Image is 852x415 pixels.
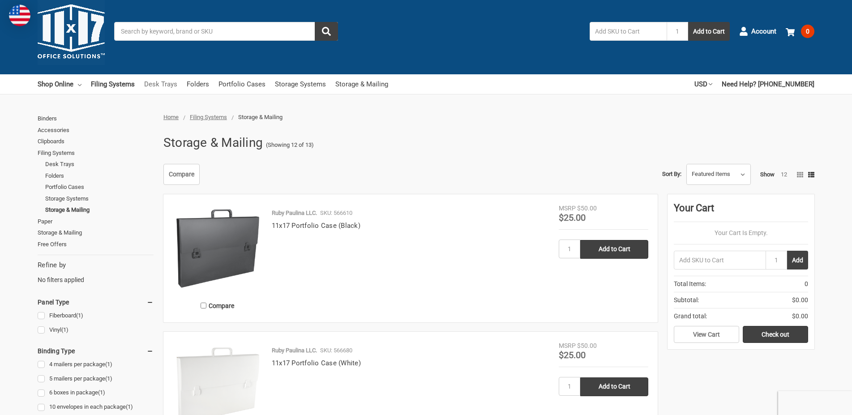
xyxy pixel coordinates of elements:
span: Show [760,171,775,178]
span: Grand total: [674,312,707,321]
a: Filing Systems [190,114,227,120]
div: Your Cart [674,201,808,222]
span: (1) [105,361,112,368]
span: Subtotal: [674,295,699,305]
a: Desk Trays [45,158,154,170]
a: 12 [781,171,787,178]
a: Paper [38,216,154,227]
h1: Storage & Mailing [163,131,263,154]
h5: Refine by [38,260,154,270]
h5: Binding Type [38,346,154,356]
span: $50.00 [577,205,597,212]
span: $25.00 [559,212,586,223]
a: Free Offers [38,239,154,250]
span: (1) [61,326,69,333]
span: Total Items: [674,279,706,289]
a: Account [739,20,776,43]
a: Storage & Mailing [38,227,154,239]
a: Check out [743,326,808,343]
a: Home [163,114,179,120]
input: Add to Cart [580,240,648,259]
a: Clipboards [38,136,154,147]
img: 11x17 Portfolio Case (Black) [173,204,262,293]
a: Storage & Mailing [335,74,388,94]
div: MSRP [559,341,576,351]
span: $0.00 [792,295,808,305]
span: 0 [801,25,814,38]
h5: Panel Type [38,297,154,308]
a: 4 mailers per package [38,359,154,371]
div: MSRP [559,204,576,213]
span: 0 [805,279,808,289]
a: 11x17 Portfolio Case (White) [272,359,361,367]
a: Fiberboard [38,310,154,322]
a: 11x17 Portfolio Case (Black) [272,222,360,230]
span: $50.00 [577,342,597,349]
a: Compare [163,164,200,185]
a: Folders [45,170,154,182]
a: Folders [187,74,209,94]
input: Add SKU to Cart [674,251,766,270]
p: Your Cart Is Empty. [674,228,808,238]
a: 10 envelopes in each package [38,401,154,413]
a: Accessories [38,124,154,136]
span: (1) [76,312,83,319]
a: Shop Online [38,74,81,94]
p: Ruby Paulina LLC. [272,346,317,355]
iframe: Google Customer Reviews [778,391,852,415]
p: SKU: 566610 [320,209,352,218]
span: (1) [98,389,105,396]
p: SKU: 566680 [320,346,352,355]
a: 6 boxes in package [38,387,154,399]
a: 0 [786,20,814,43]
img: duty and tax information for United States [9,4,30,26]
span: (Showing 12 of 13) [266,141,314,150]
a: Vinyl [38,324,154,336]
span: Account [751,26,776,37]
a: Portfolio Cases [45,181,154,193]
a: Desk Trays [144,74,177,94]
a: Storage Systems [45,193,154,205]
a: Filing Systems [38,147,154,159]
input: Compare [201,303,206,308]
a: View Cart [674,326,739,343]
a: Storage & Mailing [45,204,154,216]
span: Storage & Mailing [238,114,283,120]
a: 5 mailers per package [38,373,154,385]
span: (1) [126,403,133,410]
button: Add to Cart [688,22,730,41]
span: (1) [105,375,112,382]
input: Add to Cart [580,377,648,396]
a: Filing Systems [91,74,135,94]
a: Binders [38,113,154,124]
p: Ruby Paulina LLC. [272,209,317,218]
input: Add SKU to Cart [590,22,667,41]
input: Search by keyword, brand or SKU [114,22,338,41]
a: Storage Systems [275,74,326,94]
span: $25.00 [559,350,586,360]
span: $0.00 [792,312,808,321]
a: Need Help? [PHONE_NUMBER] [722,74,814,94]
label: Compare [173,298,262,313]
button: Add [787,251,808,270]
a: Portfolio Cases [218,74,265,94]
label: Sort By: [662,167,681,181]
a: USD [694,74,712,94]
div: No filters applied [38,260,154,284]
